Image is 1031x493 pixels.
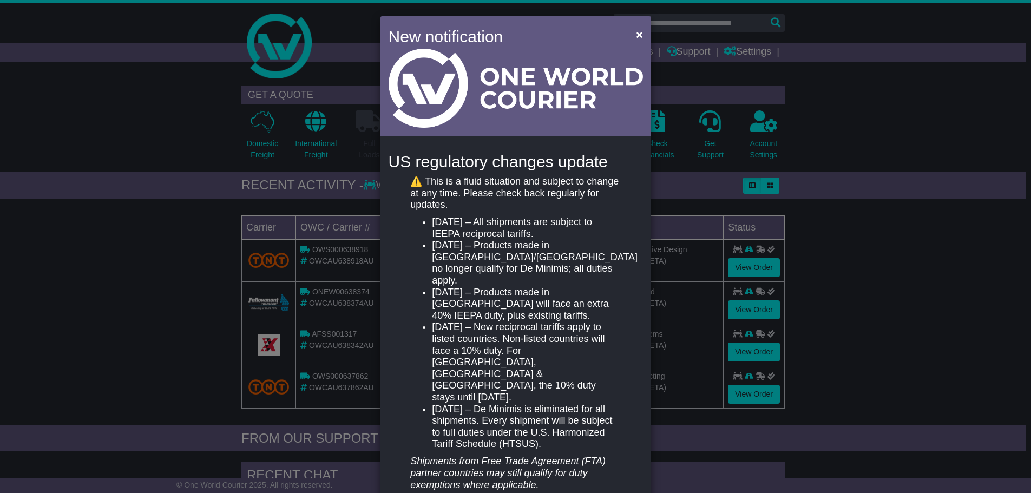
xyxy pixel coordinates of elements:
[432,321,620,403] li: [DATE] – New reciprocal tariffs apply to listed countries. Non-listed countries will face a 10% d...
[389,153,643,170] h4: US regulatory changes update
[432,287,620,322] li: [DATE] – Products made in [GEOGRAPHIC_DATA] will face an extra 40% IEEPA duty, plus existing tari...
[631,23,648,45] button: Close
[432,404,620,450] li: [DATE] – De Minimis is eliminated for all shipments. Every shipment will be subject to full dutie...
[636,28,642,41] span: ×
[432,240,620,286] li: [DATE] – Products made in [GEOGRAPHIC_DATA]/[GEOGRAPHIC_DATA] no longer qualify for De Minimis; a...
[410,456,606,490] em: Shipments from Free Trade Agreement (FTA) partner countries may still qualify for duty exemptions...
[432,216,620,240] li: [DATE] – All shipments are subject to IEEPA reciprocal tariffs.
[410,176,620,211] p: ⚠️ This is a fluid situation and subject to change at any time. Please check back regularly for u...
[389,49,643,128] img: Light
[389,24,621,49] h4: New notification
